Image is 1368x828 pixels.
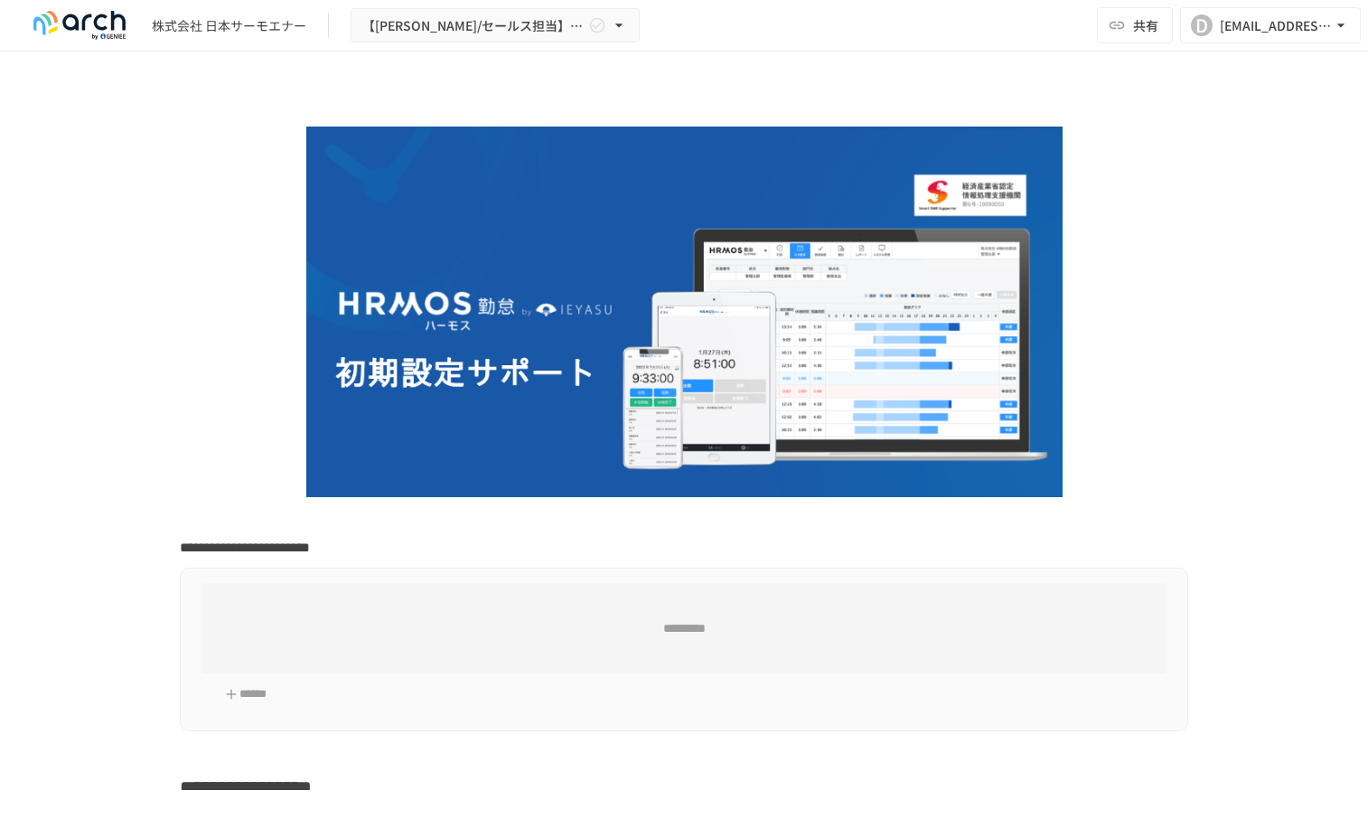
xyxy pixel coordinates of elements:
[152,16,306,35] div: 株式会社 日本サーモエナー
[1180,7,1361,43] button: D[EMAIL_ADDRESS][DOMAIN_NAME]
[362,14,585,37] span: 【[PERSON_NAME]/セールス担当】株式会社 日本サーモエナー様_初期設定サポート
[351,8,640,43] button: 【[PERSON_NAME]/セールス担当】株式会社 日本サーモエナー様_初期設定サポート
[1097,7,1173,43] button: 共有
[1220,14,1332,37] div: [EMAIL_ADDRESS][DOMAIN_NAME]
[306,127,1063,497] img: GdztLVQAPnGLORo409ZpmnRQckwtTrMz8aHIKJZF2AQ
[22,11,137,40] img: logo-default@2x-9cf2c760.svg
[1133,15,1158,35] span: 共有
[1191,14,1213,36] div: D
